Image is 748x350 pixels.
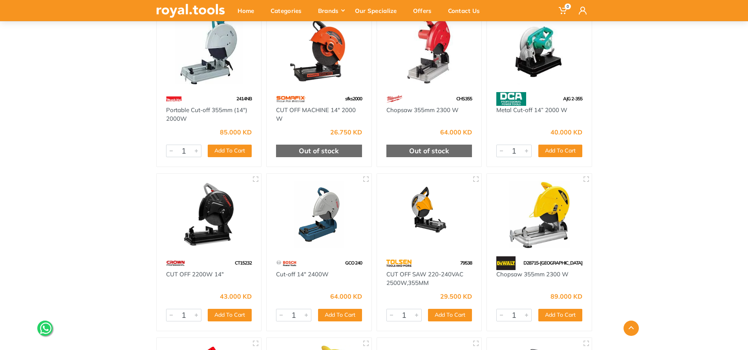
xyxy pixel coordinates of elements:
span: CHS355 [456,96,472,102]
img: 55.webp [276,256,297,270]
img: Royal Tools - Chopsaw 355mm 2300 W [494,181,585,248]
button: Add To Cart [538,309,582,321]
img: Royal Tools - CUT OFF SAW 220-240VAC 2500W,355MM [384,181,475,248]
span: sfks2000 [345,96,362,102]
img: Royal Tools - CUT OFF MACHINE 14 [274,16,364,84]
a: Cut-off 14" 2400W [276,270,329,278]
a: CUT OFF 2200W 14" [166,270,224,278]
a: CUT OFF SAW 220-240VAC 2500W,355MM [386,270,463,287]
div: 85.000 KD [220,129,252,135]
span: D28715-[GEOGRAPHIC_DATA] [523,260,582,266]
a: Chopsaw 355mm 2300 W [496,270,569,278]
div: Out of stock [276,145,362,157]
div: Contact Us [443,2,491,19]
a: CUT OFF MACHINE 14" 2000 W [276,106,356,123]
a: Metal Cut-off 14” 2000 W [496,106,567,114]
img: 75.webp [166,256,185,270]
img: 45.webp [496,256,516,270]
div: Home [232,2,265,19]
button: Add To Cart [538,145,582,157]
span: 2414NB [236,96,252,102]
img: Royal Tools - Portable Cut-off 355mm (14 [164,16,254,84]
button: Add To Cart [318,309,362,321]
div: Out of stock [386,145,472,157]
img: 58.webp [496,92,526,106]
img: Royal Tools - CUT OFF 2200W 14 [164,181,254,248]
div: Brands [313,2,349,19]
div: Our Specialize [349,2,408,19]
div: 64.000 KD [440,129,472,135]
div: 29.500 KD [440,293,472,299]
div: 89.000 KD [550,293,582,299]
span: AJG 2-355 [563,96,582,102]
img: Royal Tools - Chopsaw 355mm 2300 W [384,16,475,84]
span: 79538 [460,260,472,266]
img: Royal Tools - Cut-off 14 [274,181,364,248]
a: Portable Cut-off 355mm (14") 2000W [166,106,247,123]
img: 64.webp [386,256,412,270]
div: Categories [265,2,313,19]
img: 68.webp [386,92,403,106]
img: 42.webp [166,92,182,106]
div: 64.000 KD [330,293,362,299]
span: CT15232 [235,260,252,266]
div: Offers [408,2,443,19]
div: 43.000 KD [220,293,252,299]
div: 40.000 KD [550,129,582,135]
img: 60.webp [276,92,305,106]
button: Add To Cart [208,145,252,157]
span: 0 [565,4,571,9]
span: GCO 240 [345,260,362,266]
button: Add To Cart [428,309,472,321]
img: royal.tools Logo [156,4,225,18]
a: Chopsaw 355mm 2300 W [386,106,459,114]
button: Add To Cart [208,309,252,321]
div: 26.750 KD [330,129,362,135]
img: Royal Tools - Metal Cut-off 14” 2000 W [494,16,585,84]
